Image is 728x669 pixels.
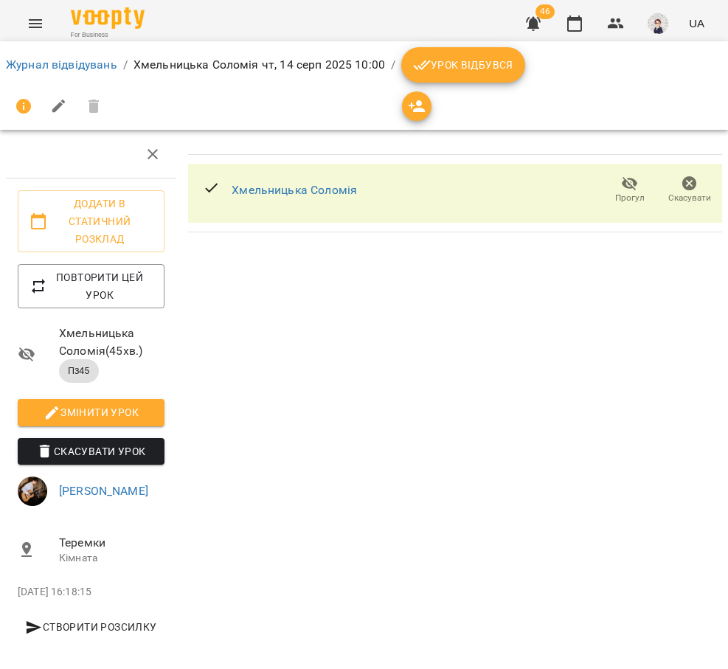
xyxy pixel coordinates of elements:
[134,56,385,74] p: Хмельницька Соломія чт, 14 серп 2025 10:00
[18,476,47,506] img: fda2f0eb3ca6540f3b2ae8d2fbf4dedb.jpg
[413,56,513,74] span: Урок відбувся
[615,192,645,204] span: Прогул
[59,325,164,359] span: Хмельницька Соломія ( 45 хв. )
[18,614,164,640] button: Створити розсилку
[659,170,719,211] button: Скасувати
[24,618,159,636] span: Створити розсилку
[30,268,153,304] span: Повторити цей урок
[391,56,395,74] li: /
[6,58,117,72] a: Журнал відвідувань
[18,264,164,308] button: Повторити цей урок
[648,13,668,34] img: aa85c507d3ef63538953964a1cec316d.png
[18,399,164,426] button: Змінити урок
[18,438,164,465] button: Скасувати Урок
[59,551,164,566] p: Кімната
[689,15,704,31] span: UA
[535,4,555,19] span: 46
[30,403,153,421] span: Змінити урок
[232,183,357,197] a: Хмельницька Соломія
[123,56,128,74] li: /
[30,443,153,460] span: Скасувати Урок
[401,47,525,83] button: Урок відбувся
[59,484,148,498] a: [PERSON_NAME]
[18,190,164,252] button: Додати в статичний розклад
[71,7,145,29] img: Voopty Logo
[30,195,153,248] span: Додати в статичний розклад
[683,10,710,37] button: UA
[71,30,145,40] span: For Business
[59,364,99,378] span: Пз45
[18,585,164,600] p: [DATE] 16:18:15
[600,170,659,211] button: Прогул
[668,192,711,204] span: Скасувати
[6,47,722,83] nav: breadcrumb
[18,6,53,41] button: Menu
[59,534,164,552] span: Теремки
